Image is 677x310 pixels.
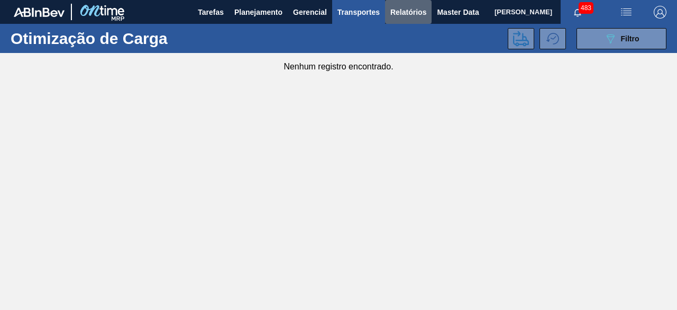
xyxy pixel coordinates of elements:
[654,6,666,19] img: Logout
[14,7,65,17] img: TNhmsLtSVTkK8tSr43FrP2fwEKptu5GPRR3wAAAABJRU5ErkJggg==
[293,6,327,19] span: Gerencial
[437,6,479,19] span: Master Data
[561,5,594,20] button: Notificações
[620,6,633,19] img: userActions
[577,28,666,49] button: Filtro
[198,6,224,19] span: Tarefas
[539,28,571,49] div: Alterar para histórico
[390,6,426,19] span: Relatórios
[11,32,186,45] h1: Otimização de Carga
[234,6,282,19] span: Planejamento
[621,34,639,43] span: Filtro
[337,6,380,19] span: Transportes
[508,28,539,49] div: Enviar para Transportes
[283,62,393,72] div: Nenhum registro encontrado.
[579,2,593,14] span: 483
